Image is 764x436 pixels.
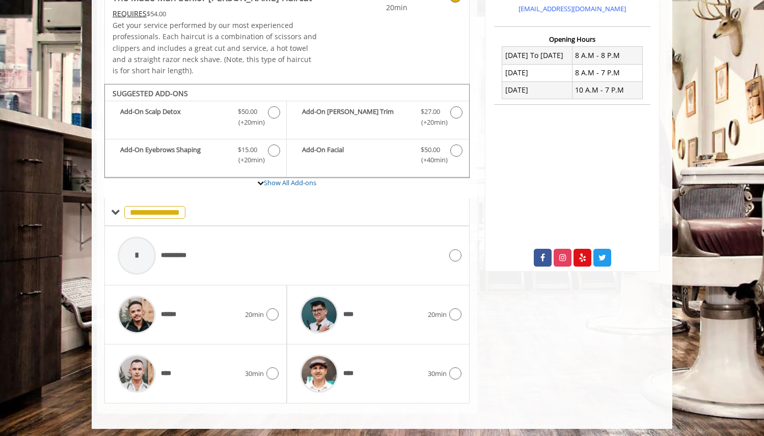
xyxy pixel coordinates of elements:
span: 30min [428,368,447,379]
b: SUGGESTED ADD-ONS [113,89,188,98]
label: Add-On Eyebrows Shaping [110,144,281,168]
span: 20min [245,309,264,320]
span: 30min [245,368,264,379]
td: 10 A.M - 7 P.M [572,81,642,99]
td: [DATE] [502,64,572,81]
a: Show All Add-ons [264,178,316,187]
b: Add-On Scalp Detox [120,106,228,128]
span: 20min [347,2,407,13]
span: (+20min ) [233,155,263,165]
span: $27.00 [421,106,440,117]
b: Add-On Eyebrows Shaping [120,144,228,166]
b: Add-On Facial [302,144,410,166]
span: This service needs some Advance to be paid before we block your appointment [113,9,147,18]
span: 20min [428,309,447,320]
b: Add-On [PERSON_NAME] Trim [302,106,410,128]
div: The Made Man Senior Barber Haircut Add-onS [104,84,470,179]
span: $15.00 [238,144,257,155]
td: [DATE] To [DATE] [502,47,572,64]
p: Get your service performed by our most experienced professionals. Each haircut is a combination o... [113,20,317,77]
a: [EMAIL_ADDRESS][DOMAIN_NAME] [519,4,626,13]
span: (+40min ) [415,155,445,165]
td: 8 A.M - 8 P.M [572,47,642,64]
label: Add-On Beard Trim [292,106,463,130]
h3: Opening Hours [494,36,650,43]
label: Add-On Facial [292,144,463,168]
div: $54.00 [113,8,317,19]
td: 8 A.M - 7 P.M [572,64,642,81]
label: Add-On Scalp Detox [110,106,281,130]
span: (+20min ) [233,117,263,128]
span: $50.00 [421,144,440,155]
span: (+20min ) [415,117,445,128]
span: $50.00 [238,106,257,117]
td: [DATE] [502,81,572,99]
